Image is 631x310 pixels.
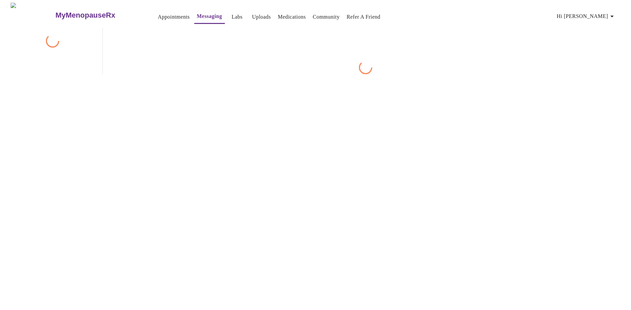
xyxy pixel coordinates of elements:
[158,12,190,22] a: Appointments
[197,12,222,21] a: Messaging
[155,10,192,24] button: Appointments
[232,12,242,22] a: Labs
[313,12,340,22] a: Community
[227,10,248,24] button: Labs
[344,10,383,24] button: Refer a Friend
[252,12,271,22] a: Uploads
[275,10,308,24] button: Medications
[249,10,274,24] button: Uploads
[55,4,142,27] a: MyMenopauseRx
[11,3,55,28] img: MyMenopauseRx Logo
[347,12,381,22] a: Refer a Friend
[278,12,306,22] a: Medications
[310,10,342,24] button: Community
[554,10,619,23] button: Hi [PERSON_NAME]
[194,10,225,24] button: Messaging
[56,11,115,20] h3: MyMenopauseRx
[557,12,616,21] span: Hi [PERSON_NAME]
